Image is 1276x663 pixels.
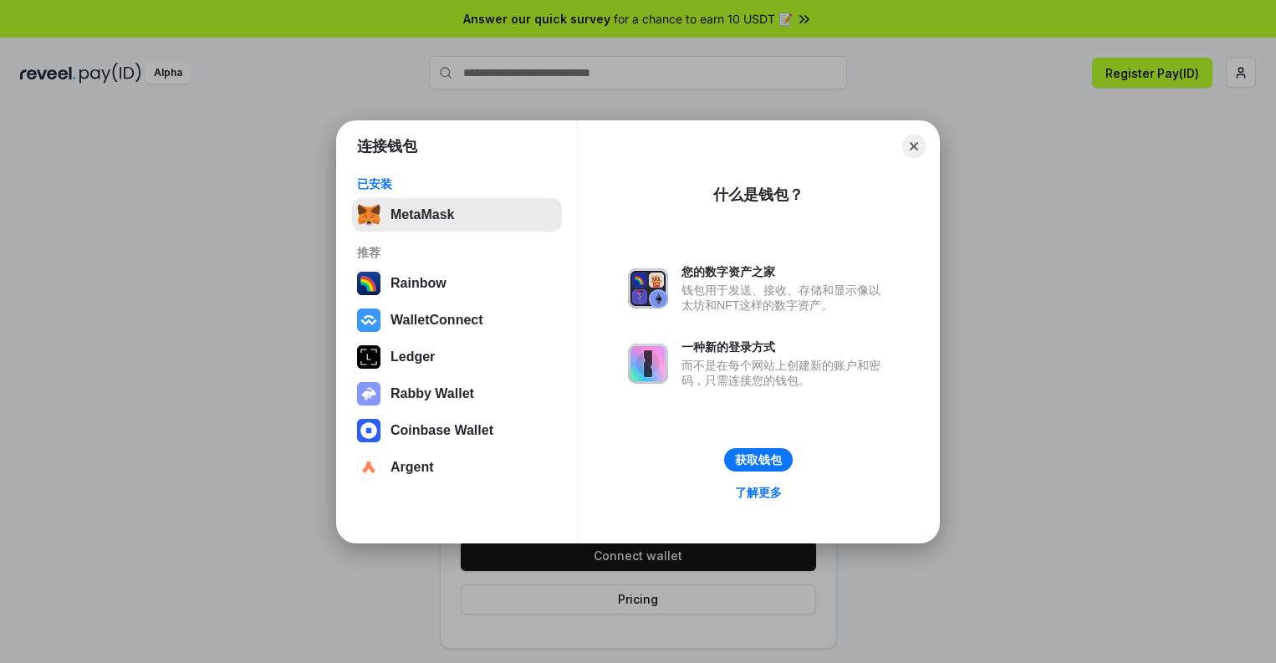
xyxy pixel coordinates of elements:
div: Rabby Wallet [390,386,474,401]
div: 获取钱包 [735,452,782,467]
a: 了解更多 [725,482,792,503]
div: 已安装 [357,176,557,191]
button: Rainbow [352,267,562,300]
button: Rabby Wallet [352,377,562,411]
div: Coinbase Wallet [390,423,493,438]
button: Argent [352,451,562,484]
button: Coinbase Wallet [352,414,562,447]
img: svg+xml,%3Csvg%20width%3D%22120%22%20height%3D%22120%22%20viewBox%3D%220%200%20120%20120%22%20fil... [357,272,380,295]
button: Ledger [352,340,562,374]
div: MetaMask [390,207,454,222]
button: WalletConnect [352,303,562,337]
div: 什么是钱包？ [713,185,804,205]
button: 获取钱包 [724,448,793,472]
div: 了解更多 [735,485,782,500]
div: Argent [390,460,434,475]
img: svg+xml,%3Csvg%20xmlns%3D%22http%3A%2F%2Fwww.w3.org%2F2000%2Fsvg%22%20fill%3D%22none%22%20viewBox... [357,382,380,405]
div: 而不是在每个网站上创建新的账户和密码，只需连接您的钱包。 [681,358,889,388]
img: svg+xml,%3Csvg%20width%3D%2228%22%20height%3D%2228%22%20viewBox%3D%220%200%2028%2028%22%20fill%3D... [357,419,380,442]
div: Rainbow [390,276,447,291]
div: 钱包用于发送、接收、存储和显示像以太坊和NFT这样的数字资产。 [681,283,889,313]
div: WalletConnect [390,313,483,328]
div: 一种新的登录方式 [681,339,889,354]
div: Ledger [390,349,435,365]
img: svg+xml,%3Csvg%20xmlns%3D%22http%3A%2F%2Fwww.w3.org%2F2000%2Fsvg%22%20width%3D%2228%22%20height%3... [357,345,380,369]
img: svg+xml,%3Csvg%20width%3D%2228%22%20height%3D%2228%22%20viewBox%3D%220%200%2028%2028%22%20fill%3D... [357,309,380,332]
img: svg+xml,%3Csvg%20xmlns%3D%22http%3A%2F%2Fwww.w3.org%2F2000%2Fsvg%22%20fill%3D%22none%22%20viewBox... [628,268,668,309]
div: 推荐 [357,245,557,260]
h1: 连接钱包 [357,136,417,156]
button: Close [902,135,926,158]
div: 您的数字资产之家 [681,264,889,279]
button: MetaMask [352,198,562,232]
img: svg+xml,%3Csvg%20fill%3D%22none%22%20height%3D%2233%22%20viewBox%3D%220%200%2035%2033%22%20width%... [357,203,380,227]
img: svg+xml,%3Csvg%20xmlns%3D%22http%3A%2F%2Fwww.w3.org%2F2000%2Fsvg%22%20fill%3D%22none%22%20viewBox... [628,344,668,384]
img: svg+xml,%3Csvg%20width%3D%2228%22%20height%3D%2228%22%20viewBox%3D%220%200%2028%2028%22%20fill%3D... [357,456,380,479]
